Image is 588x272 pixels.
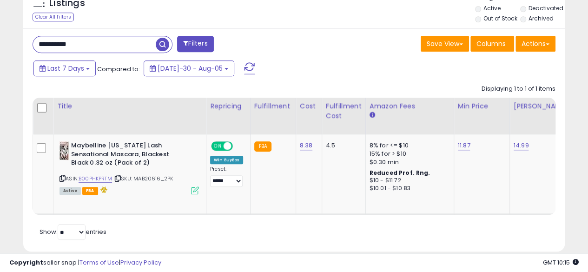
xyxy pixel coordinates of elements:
div: ASIN: [59,141,199,193]
div: Cost [300,101,318,111]
span: All listings currently available for purchase on Amazon [59,187,81,195]
b: Reduced Prof. Rng. [370,169,430,177]
span: OFF [231,142,246,150]
img: 511CzgH3mOL._SL40_.jpg [59,141,69,160]
div: [PERSON_NAME] [514,101,569,111]
div: $0.30 min [370,158,447,166]
div: Amazon Fees [370,101,450,111]
label: Archived [529,14,554,22]
i: hazardous material [98,186,108,193]
button: Filters [177,36,213,52]
span: | SKU: MAB20616_2PK [113,175,173,182]
label: Deactivated [529,4,563,12]
div: Clear All Filters [33,13,74,21]
span: FBA [82,187,98,195]
a: 11.87 [458,141,470,150]
a: 14.99 [514,141,529,150]
div: 4.5 [326,141,358,150]
button: Actions [515,36,555,52]
a: Privacy Policy [120,258,161,267]
span: Show: entries [40,227,106,236]
a: 8.38 [300,141,313,150]
strong: Copyright [9,258,43,267]
div: 8% for <= $10 [370,141,447,150]
div: Win BuyBox [210,156,243,164]
label: Active [483,4,500,12]
div: $10.01 - $10.83 [370,185,447,192]
span: 2025-08-13 10:15 GMT [543,258,579,267]
a: Terms of Use [79,258,119,267]
span: ON [212,142,224,150]
div: Min Price [458,101,506,111]
div: Preset: [210,166,243,187]
div: Title [57,101,202,111]
a: B00PHKPRTM [79,175,112,183]
div: seller snap | | [9,259,161,267]
span: Compared to: [97,65,140,73]
div: $10 - $11.72 [370,177,447,185]
button: [DATE]-30 - Aug-05 [144,60,234,76]
small: FBA [254,141,271,152]
span: Last 7 Days [47,64,84,73]
span: Columns [476,39,506,48]
div: Repricing [210,101,246,111]
button: Save View [421,36,469,52]
label: Out of Stock [483,14,517,22]
button: Last 7 Days [33,60,96,76]
span: [DATE]-30 - Aug-05 [158,64,223,73]
div: Displaying 1 to 1 of 1 items [482,85,555,93]
div: 15% for > $10 [370,150,447,158]
b: Maybelline [US_STATE] Lash Sensational Mascara, Blackest Black 0.32 oz (Pack of 2) [71,141,184,170]
small: Amazon Fees. [370,111,375,119]
button: Columns [470,36,514,52]
div: Fulfillment Cost [326,101,362,121]
div: Fulfillment [254,101,292,111]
